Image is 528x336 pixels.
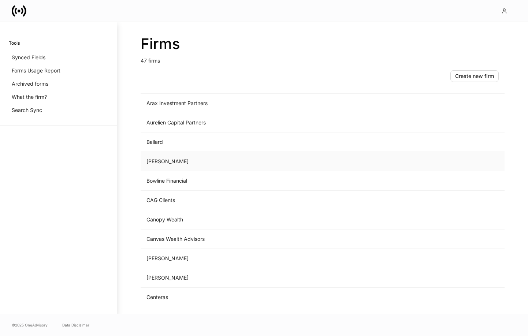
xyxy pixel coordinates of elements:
h6: Tools [9,40,20,46]
p: Forms Usage Report [12,67,60,74]
td: [PERSON_NAME] [141,268,383,288]
td: Arax Investment Partners [141,94,383,113]
a: Archived forms [9,77,108,90]
div: Create new firm [455,72,494,80]
p: What the firm? [12,93,47,101]
p: 47 firms [141,53,505,64]
p: Synced Fields [12,54,45,61]
button: Create new firm [450,70,499,82]
p: Search Sync [12,107,42,114]
td: Canopy Wealth [141,210,383,229]
a: Search Sync [9,104,108,117]
td: Canvas Wealth Advisors [141,229,383,249]
td: [PERSON_NAME] [141,249,383,268]
h2: Firms [141,35,505,53]
a: Synced Fields [9,51,108,64]
td: Aurelien Capital Partners [141,113,383,132]
a: Data Disclaimer [62,322,89,328]
a: Forms Usage Report [9,64,108,77]
td: [PERSON_NAME] [141,152,383,171]
td: Bowline Financial [141,171,383,191]
p: Archived forms [12,80,48,87]
td: Centeras [141,288,383,307]
span: © 2025 OneAdvisory [12,322,48,328]
td: CAG Clients [141,191,383,210]
td: Choreo [141,307,383,326]
a: What the firm? [9,90,108,104]
td: Bailard [141,132,383,152]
